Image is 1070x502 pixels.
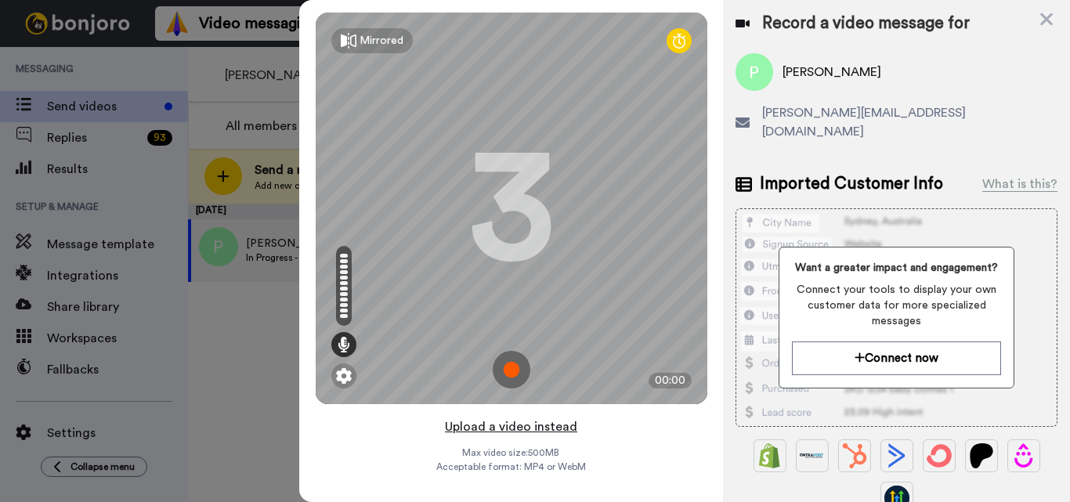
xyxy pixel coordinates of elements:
img: ConvertKit [927,443,952,468]
span: Connect your tools to display your own customer data for more specialized messages [792,282,1001,329]
img: Drip [1011,443,1036,468]
img: Hubspot [842,443,867,468]
img: Ontraport [800,443,825,468]
img: ActiveCampaign [884,443,909,468]
div: What is this? [982,175,1057,193]
span: Want a greater impact and engagement? [792,260,1001,276]
img: ic_record_start.svg [493,351,530,388]
span: Imported Customer Info [760,172,943,196]
span: Acceptable format: MP4 or WebM [436,460,586,473]
button: Connect now [792,341,1001,375]
img: ic_gear.svg [336,368,352,384]
button: Upload a video instead [440,417,582,437]
img: Shopify [757,443,783,468]
div: 3 [468,150,555,267]
span: [PERSON_NAME][EMAIL_ADDRESS][DOMAIN_NAME] [762,103,1057,141]
div: 00:00 [649,373,692,388]
span: Max video size: 500 MB [463,446,560,459]
img: Patreon [969,443,994,468]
